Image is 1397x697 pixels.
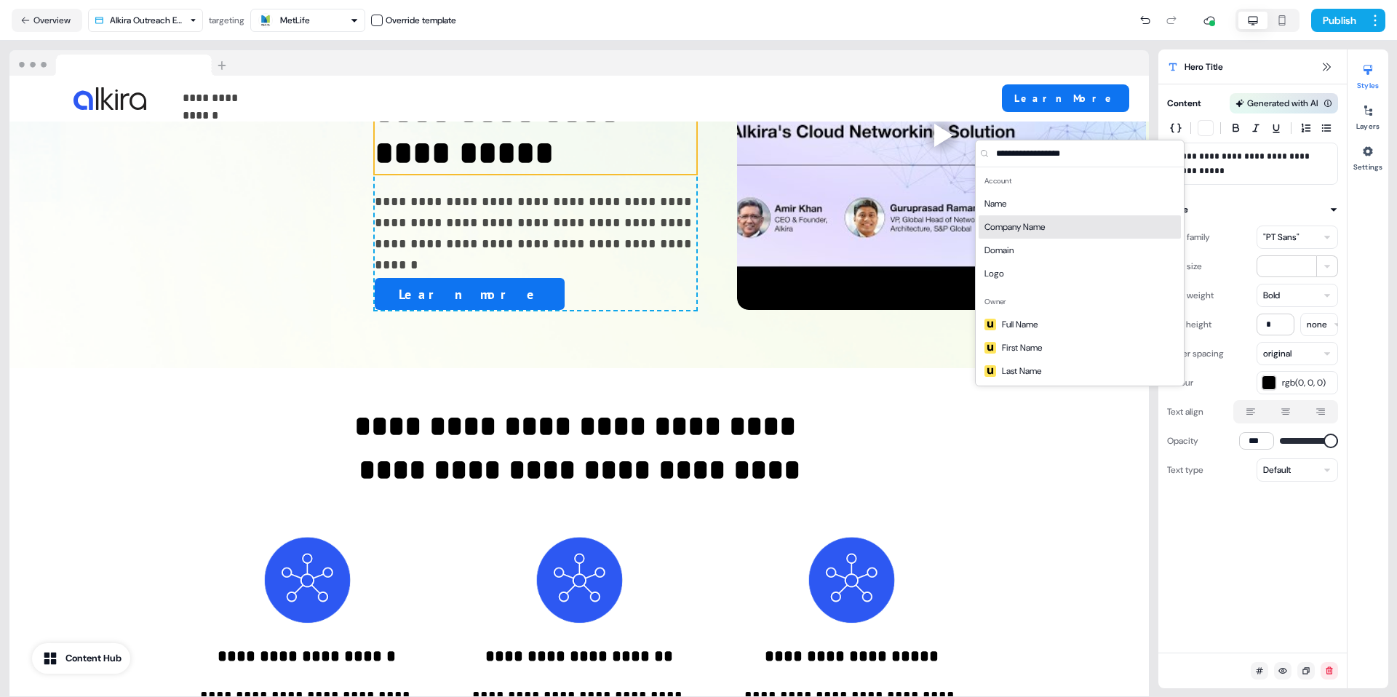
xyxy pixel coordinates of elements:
div: Line height [1167,313,1211,336]
div: Owner [979,291,1181,313]
button: rgb(0, 0, 0) [1257,371,1338,394]
div: Font family [1167,226,1210,249]
div: original [1263,346,1291,361]
button: Style [1167,202,1338,217]
img: Image [260,533,354,627]
div: Generated with AI [1247,96,1318,111]
img: Browser topbar [9,50,233,76]
button: Styles [1348,58,1388,90]
button: Content Hub [32,643,130,674]
div: Font weight [1167,284,1214,307]
span: Last Name [1002,364,1041,378]
button: Learn More [1002,84,1129,112]
div: "PT Sans" [1263,230,1300,244]
span: Name [984,196,1006,211]
img: Image [532,533,626,627]
div: Content Hub [65,651,122,666]
button: Publish [1311,9,1365,32]
div: Account [979,170,1181,192]
button: MetLife [250,9,365,32]
div: Suggestions [976,167,1184,386]
div: Learn more [375,278,696,310]
div: Override template [386,13,456,28]
span: Hero Title [1185,60,1223,74]
span: First Name [1002,340,1042,355]
div: Default [1263,463,1291,477]
div: Content [1167,96,1201,111]
div: Text align [1167,400,1203,423]
img: Image [804,533,899,627]
div: MetLife [280,13,310,28]
button: "PT Sans" [1257,226,1338,249]
button: Learn more [375,278,565,310]
div: Bold [1263,288,1280,303]
button: Overview [12,9,82,32]
div: Letter spacing [1167,342,1224,365]
button: Layers [1348,99,1388,131]
img: Image [73,87,146,110]
img: Userled Icon [984,319,996,330]
span: rgb(0, 0, 0) [1282,375,1333,390]
span: Company Name [984,220,1045,234]
span: Logo [984,266,1004,281]
span: Full Name [1002,317,1038,332]
img: Userled Icon [984,365,996,377]
div: Font size [1167,255,1202,278]
div: Opacity [1167,429,1198,453]
button: Settings [1348,140,1388,172]
span: Domain [984,243,1014,258]
div: Alkira Outreach Example [110,13,184,28]
div: none [1307,317,1327,332]
div: Text type [1167,458,1203,482]
img: Userled Icon [984,342,996,354]
div: targeting [209,13,244,28]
